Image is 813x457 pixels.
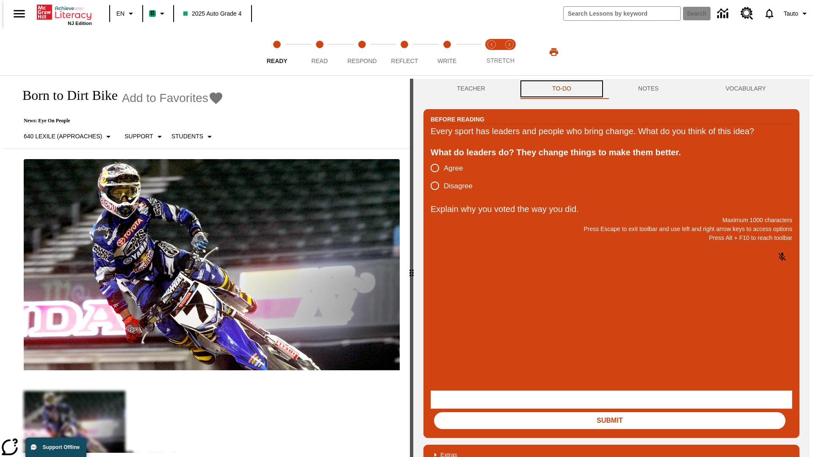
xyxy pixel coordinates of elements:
span: Add to Favorites [122,91,208,105]
button: Boost Class color is mint green. Change class color [146,6,171,21]
span: Disagree [444,181,473,192]
button: Select Student [168,129,218,144]
img: Motocross racer James Stewart flies through the air on his dirt bike. [24,159,400,371]
button: Add to Favorites - Born to Dirt Bike [122,91,224,105]
div: activity [413,79,810,457]
h2: Before Reading [431,115,484,124]
p: Explain why you voted the way you did. [431,202,792,216]
p: Maximum 1000 characters [431,216,792,225]
p: Press Alt + F10 to reach toolbar [431,234,792,242]
button: TO-DO [519,79,605,99]
button: Respond step 3 of 5 [337,29,387,75]
text: 2 [508,42,510,47]
button: Profile/Settings [780,6,813,21]
p: 640 Lexile (Approaches) [24,132,102,141]
span: Respond [347,58,376,64]
button: Ready step 1 of 5 [252,29,301,75]
span: Tauto [784,9,798,18]
span: Ready [267,58,288,64]
body: Explain why you voted the way you did. Maximum 1000 characters Press Alt + F10 to reach toolbar P... [3,7,124,14]
button: Submit [434,412,785,429]
button: Click to activate and allow voice recognition [772,247,792,267]
div: Every sport has leaders and people who bring change. What do you think of this idea? [431,124,792,138]
p: News: Eye On People [14,118,224,124]
h1: Born to Dirt Bike [14,88,118,103]
span: Agree [444,163,463,174]
span: Read [311,58,328,64]
button: Read step 2 of 5 [295,29,344,75]
button: Print [540,44,567,60]
span: B [150,8,155,19]
button: VOCABULARY [692,79,799,99]
button: Language: EN, Select a language [113,6,140,21]
button: Write step 5 of 5 [423,29,472,75]
div: reading [3,79,410,453]
div: Press Enter or Spacebar and then press right and left arrow keys to move the slider [410,79,413,457]
span: Write [437,58,456,64]
p: Students [171,132,203,141]
button: Stretch Respond step 2 of 2 [497,29,522,75]
a: Notifications [758,3,780,25]
button: Scaffolds, Support [121,129,168,144]
text: 1 [490,42,492,47]
button: Stretch Read step 1 of 2 [479,29,504,75]
span: 2025 Auto Grade 4 [183,9,242,18]
div: Instructional Panel Tabs [423,79,799,99]
span: Support Offline [43,444,80,450]
button: Teacher [423,79,519,99]
p: Press Escape to exit toolbar and use left and right arrow keys to access options [431,225,792,234]
input: search field [564,7,680,20]
span: EN [116,9,124,18]
button: Select Lexile, 640 Lexile (Approaches) [20,129,117,144]
span: NJ Edition [68,21,92,26]
span: STRETCH [487,57,514,64]
span: Reflect [391,58,418,64]
a: Data Center [712,2,736,25]
button: Open side menu [7,1,32,26]
div: Home [37,3,92,26]
button: Support Offline [25,438,86,457]
div: poll [431,159,479,195]
p: Support [124,132,153,141]
div: What do leaders do? They change things to make them better. [431,146,792,159]
button: Reflect step 4 of 5 [380,29,429,75]
a: Resource Center, Will open in new tab [736,2,758,25]
button: NOTES [605,79,692,99]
